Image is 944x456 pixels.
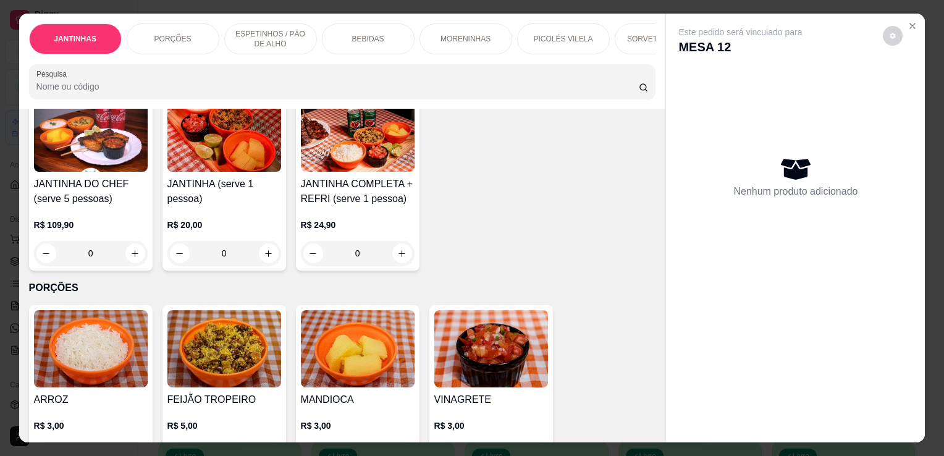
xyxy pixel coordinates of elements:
[301,310,415,387] img: product-image
[440,34,491,44] p: MORENINHAS
[36,80,639,93] input: Pesquisa
[434,392,548,407] h4: VINAGRETE
[678,26,802,38] p: Este pedido será vinculado para
[34,310,148,387] img: product-image
[34,392,148,407] h4: ARROZ
[167,95,281,172] img: product-image
[34,95,148,172] img: product-image
[167,177,281,206] h4: JANTINHA (serve 1 pessoa)
[903,16,922,36] button: Close
[29,281,656,295] p: PORÇÕES
[54,34,96,44] p: JANTINHAS
[434,310,548,387] img: product-image
[301,392,415,407] h4: MANDIOCA
[534,34,593,44] p: PICOLÉS VILELA
[627,34,694,44] p: SORVETES VILELA
[733,184,858,199] p: Nenhum produto adicionado
[167,392,281,407] h4: FEIJÃO TROPEIRO
[34,420,148,432] p: R$ 3,00
[167,420,281,432] p: R$ 5,00
[678,38,802,56] p: MESA 12
[883,26,903,46] button: decrease-product-quantity
[167,219,281,231] p: R$ 20,00
[34,219,148,231] p: R$ 109,90
[352,34,384,44] p: BEBIDAS
[34,177,148,206] h4: JANTINHA DO CHEF (serve 5 pessoas)
[235,29,306,49] p: ESPETINHOS / PÃO DE ALHO
[154,34,192,44] p: PORÇÕES
[301,219,415,231] p: R$ 24,90
[434,420,548,432] p: R$ 3,00
[167,310,281,387] img: product-image
[301,95,415,172] img: product-image
[301,177,415,206] h4: JANTINHA COMPLETA + REFRI (serve 1 pessoa)
[301,420,415,432] p: R$ 3,00
[36,69,71,79] label: Pesquisa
